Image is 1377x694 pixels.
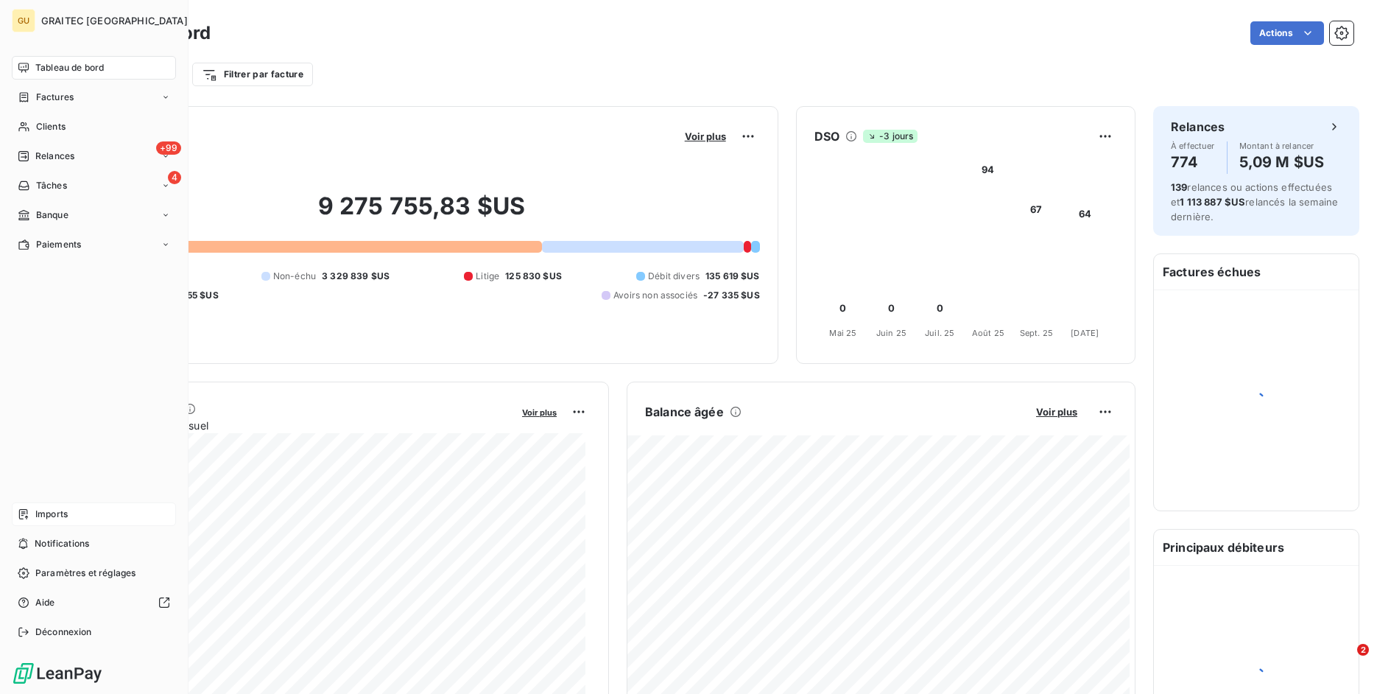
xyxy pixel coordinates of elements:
[613,289,697,302] span: Avoirs non associés
[518,405,561,418] button: Voir plus
[1327,644,1362,679] iframe: Intercom live chat
[12,662,103,685] img: Logo LeanPay
[273,270,316,283] span: Non-échu
[36,208,68,222] span: Banque
[645,403,724,421] h6: Balance âgée
[1180,196,1245,208] span: 1 113 887 $US
[35,567,135,580] span: Paramètres et réglages
[12,591,176,614] a: Aide
[925,328,954,338] tspan: Juil. 25
[322,270,390,283] span: 3 329 839 $US
[1250,21,1324,45] button: Actions
[35,508,68,521] span: Imports
[35,61,104,74] span: Tableau de bord
[83,192,760,236] h2: 9 275 755,83 $US
[1357,644,1369,656] span: 2
[35,150,74,163] span: Relances
[685,130,726,142] span: Voir plus
[1154,254,1359,290] h6: Factures échues
[1071,328,1099,338] tspan: [DATE]
[505,270,562,283] span: 125 830 $US
[1171,118,1225,136] h6: Relances
[476,270,499,283] span: Litige
[680,130,730,143] button: Voir plus
[522,407,557,418] span: Voir plus
[35,625,92,639] span: Déconnexion
[814,127,839,145] h6: DSO
[156,141,181,155] span: +99
[1239,150,1325,174] h4: 5,09 M $US
[36,120,66,133] span: Clients
[41,15,188,27] span: GRAITEC [GEOGRAPHIC_DATA]
[703,289,760,302] span: -27 335 $US
[876,328,906,338] tspan: Juin 25
[168,171,181,184] span: 4
[12,9,35,32] div: GU
[1154,530,1359,565] h6: Principaux débiteurs
[1032,405,1082,418] button: Voir plus
[192,63,313,86] button: Filtrer par facture
[1036,406,1077,418] span: Voir plus
[83,418,512,433] span: Chiffre d'affaires mensuel
[1171,181,1338,222] span: relances ou actions effectuées et relancés la semaine dernière.
[863,130,918,143] span: -3 jours
[648,270,700,283] span: Débit divers
[1171,141,1215,150] span: À effectuer
[36,91,74,104] span: Factures
[35,596,55,609] span: Aide
[1171,150,1215,174] h4: 774
[1239,141,1325,150] span: Montant à relancer
[36,238,81,251] span: Paiements
[1020,328,1053,338] tspan: Sept. 25
[829,328,856,338] tspan: Mai 25
[36,179,67,192] span: Tâches
[705,270,760,283] span: 135 619 $US
[1171,181,1187,193] span: 139
[35,537,89,550] span: Notifications
[971,328,1004,338] tspan: Août 25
